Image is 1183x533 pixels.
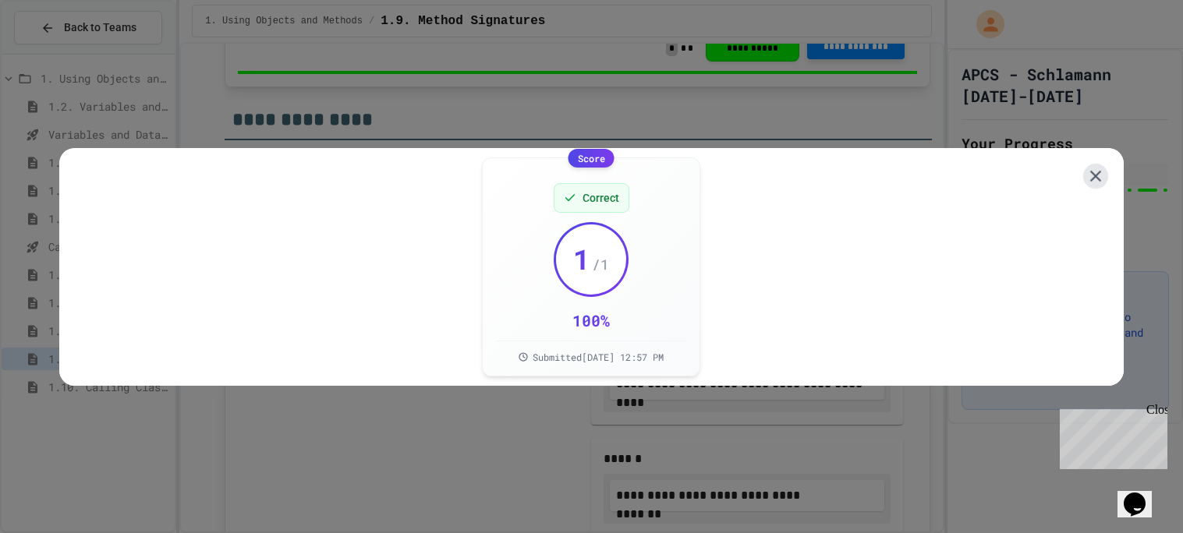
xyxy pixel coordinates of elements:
div: 100 % [572,309,610,331]
div: Chat with us now!Close [6,6,108,99]
iframe: chat widget [1054,403,1167,469]
span: Correct [583,190,619,206]
div: Score [568,149,615,168]
span: 1 [573,243,590,274]
span: / 1 [592,253,609,275]
span: Submitted [DATE] 12:57 PM [533,351,664,363]
iframe: chat widget [1117,471,1167,517]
